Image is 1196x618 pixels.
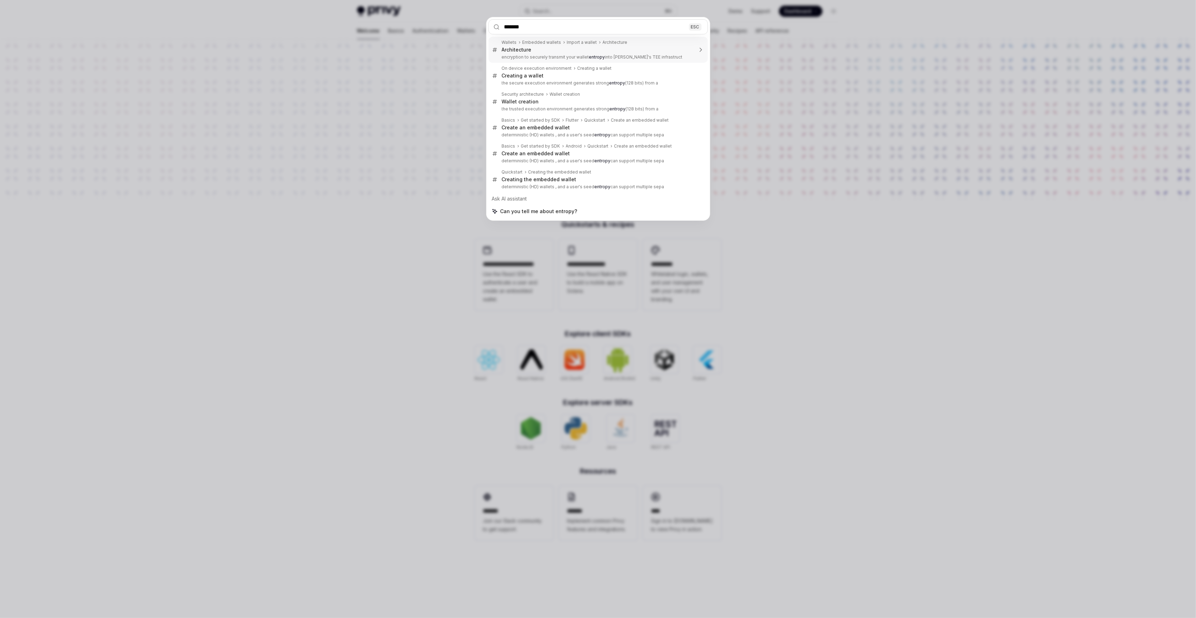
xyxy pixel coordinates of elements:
span: Can you tell me about entropy? [500,208,578,215]
div: Ask AI assistant [488,192,708,205]
div: Embedded wallets [522,40,561,45]
div: Wallet creation [550,91,580,97]
p: deterministic (HD) wallets , and a user's seed can support multiple sepa [502,184,693,190]
b: entropy [595,132,611,137]
div: Architecture [502,47,532,53]
div: Flutter [566,117,579,123]
b: entropy [589,54,605,60]
b: entropy [609,80,626,86]
p: the trusted execution environment generates strong (128 bits) from a [502,106,693,112]
div: Quickstart [588,143,609,149]
div: Get started by SDK [521,143,560,149]
div: Creating the embedded wallet [502,176,576,183]
div: Wallets [502,40,517,45]
b: entropy [610,106,626,111]
div: Create an embedded wallet [502,124,570,131]
div: Creating a wallet [502,73,544,79]
p: deterministic (HD) wallets , and a user's seed can support multiple sepa [502,158,693,164]
b: entropy [595,158,611,163]
div: Architecture [603,40,628,45]
div: Quickstart [502,169,523,175]
div: Creating the embedded wallet [528,169,592,175]
b: entropy [595,184,611,189]
div: Android [566,143,582,149]
div: Basics [502,117,515,123]
p: the secure execution environment generates strong (128 bits) from a [502,80,693,86]
div: Security architecture [502,91,544,97]
div: Create an embedded wallet [611,117,669,123]
p: deterministic (HD) wallets , and a user's seed can support multiple sepa [502,132,693,138]
div: Import a wallet [567,40,597,45]
div: Quickstart [585,117,606,123]
div: Creating a wallet [578,66,612,71]
div: Basics [502,143,515,149]
div: Wallet creation [502,99,539,105]
div: Create an embedded wallet [614,143,672,149]
div: Get started by SDK [521,117,560,123]
div: On device execution environment [502,66,572,71]
div: ESC [689,23,702,30]
div: Create an embedded wallet [502,150,570,157]
p: encryption to securely transmit your wallet into [PERSON_NAME]'s TEE infrastruct [502,54,693,60]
